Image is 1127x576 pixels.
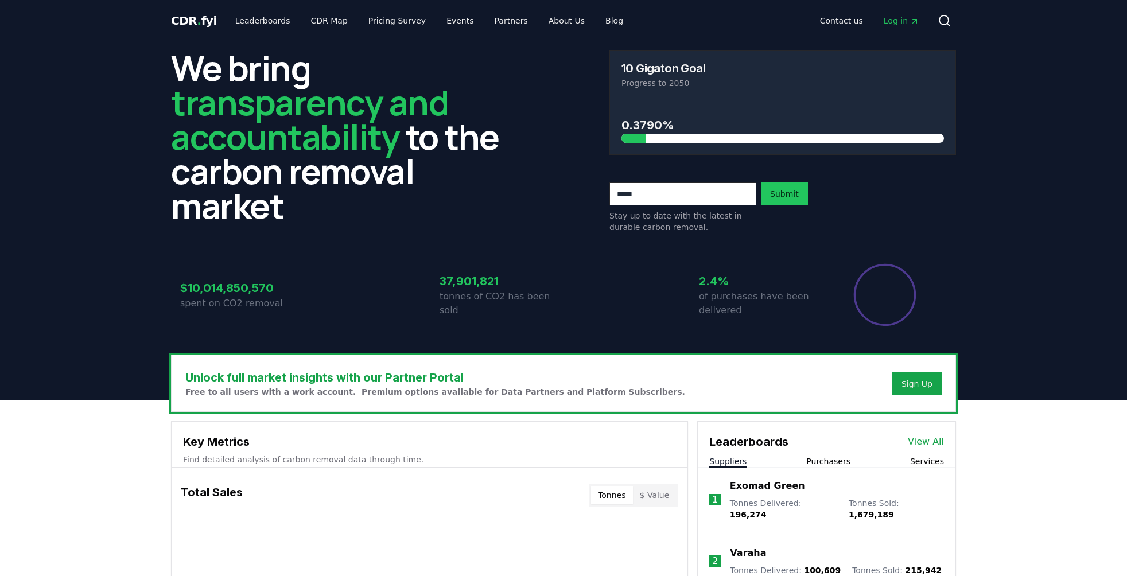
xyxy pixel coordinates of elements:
p: of purchases have been delivered [699,290,823,317]
a: CDR.fyi [171,13,217,29]
p: Stay up to date with the latest in durable carbon removal. [609,210,756,233]
a: View All [908,435,944,449]
a: Leaderboards [226,10,300,31]
button: Submit [761,182,808,205]
button: Sign Up [892,372,942,395]
nav: Main [811,10,928,31]
a: Log in [875,10,928,31]
nav: Main [226,10,632,31]
a: Varaha [730,546,766,560]
p: Tonnes Sold : [852,565,942,576]
p: Progress to 2050 [621,77,944,89]
h3: 2.4% [699,273,823,290]
span: . [197,14,201,28]
h3: 0.3790% [621,116,944,134]
p: Tonnes Delivered : [730,565,841,576]
h2: We bring to the carbon removal market [171,50,518,223]
h3: $10,014,850,570 [180,279,304,297]
p: 1 [712,493,718,507]
a: Partners [485,10,537,31]
span: Log in [884,15,919,26]
a: Blog [596,10,632,31]
button: Tonnes [591,486,632,504]
span: transparency and accountability [171,79,448,160]
span: 196,274 [730,510,767,519]
button: Services [910,456,944,467]
span: 1,679,189 [849,510,894,519]
h3: Total Sales [181,484,243,507]
a: Events [437,10,483,31]
p: Find detailed analysis of carbon removal data through time. [183,454,676,465]
a: Pricing Survey [359,10,435,31]
button: Suppliers [709,456,747,467]
span: CDR fyi [171,14,217,28]
button: Purchasers [806,456,850,467]
p: Tonnes Sold : [849,497,944,520]
a: Sign Up [901,378,932,390]
h3: 37,901,821 [440,273,563,290]
div: Percentage of sales delivered [853,263,917,327]
a: About Us [539,10,594,31]
a: Contact us [811,10,872,31]
span: 215,942 [905,566,942,575]
span: 100,609 [804,566,841,575]
a: CDR Map [302,10,357,31]
p: Free to all users with a work account. Premium options available for Data Partners and Platform S... [185,386,685,398]
p: 2 [712,554,718,568]
h3: Key Metrics [183,433,676,450]
h3: 10 Gigaton Goal [621,63,705,74]
p: spent on CO2 removal [180,297,304,310]
p: tonnes of CO2 has been sold [440,290,563,317]
h3: Leaderboards [709,433,788,450]
p: Tonnes Delivered : [730,497,837,520]
h3: Unlock full market insights with our Partner Portal [185,369,685,386]
a: Exomad Green [730,479,805,493]
button: $ Value [633,486,677,504]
